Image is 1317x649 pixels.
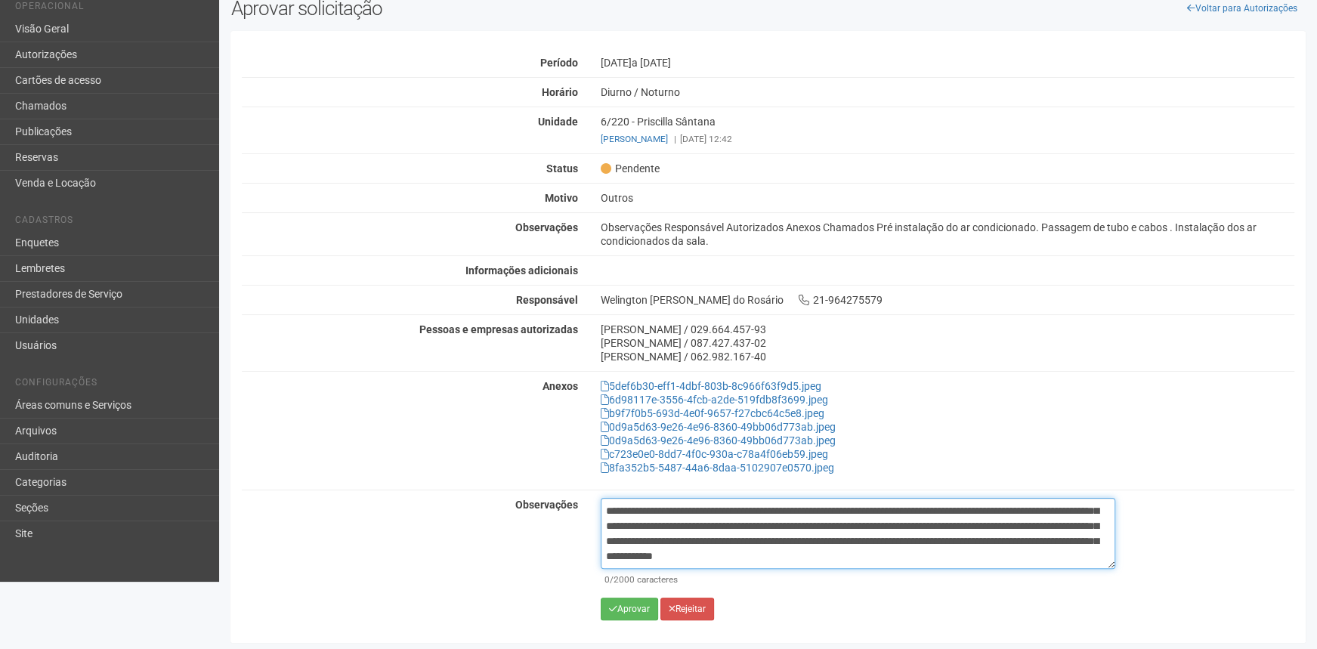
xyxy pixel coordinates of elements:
[601,462,834,474] a: 8fa352b5-5487-44a6-8daa-5102907e0570.jpeg
[601,448,828,460] a: c723e0e0-8dd7-4f0c-930a-c78a4f06eb59.jpeg
[601,132,1294,146] div: [DATE] 12:42
[601,434,836,447] a: 0d9a5d63-9e26-4e96-8360-49bb06d773ab.jpeg
[674,134,676,144] span: |
[604,573,1111,586] div: /2000 caracteres
[589,191,1306,205] div: Outros
[542,86,578,98] strong: Horário
[601,336,1294,350] div: [PERSON_NAME] / 087.427.437-02
[660,598,714,620] button: Rejeitar
[589,56,1306,70] div: [DATE]
[601,394,828,406] a: 6d98117e-3556-4fcb-a2de-519fdb8f3699.jpeg
[601,162,660,175] span: Pendente
[601,350,1294,363] div: [PERSON_NAME] / 062.982.167-40
[15,215,208,230] li: Cadastros
[589,115,1306,146] div: 6/220 - Priscilla Sântana
[589,293,1306,307] div: Welington [PERSON_NAME] do Rosário 21-964275579
[601,134,668,144] a: [PERSON_NAME]
[15,377,208,393] li: Configurações
[538,116,578,128] strong: Unidade
[601,421,836,433] a: 0d9a5d63-9e26-4e96-8360-49bb06d773ab.jpeg
[601,598,658,620] button: Aprovar
[543,380,578,392] strong: Anexos
[601,407,824,419] a: b9f7f0b5-693d-4e0f-9657-f27cbc64c5e8.jpeg
[601,380,821,392] a: 5def6b30-eff1-4dbf-803b-8c966f63f9d5.jpeg
[589,85,1306,99] div: Diurno / Noturno
[540,57,578,69] strong: Período
[601,323,1294,336] div: [PERSON_NAME] / 029.664.457-93
[515,499,578,511] strong: Observações
[515,221,578,233] strong: Observações
[465,264,578,277] strong: Informações adicionais
[589,221,1306,248] div: Observações Responsável Autorizados Anexos Chamados Pré instalação do ar condicionado. Passagem d...
[545,192,578,204] strong: Motivo
[604,574,610,585] span: 0
[419,323,578,335] strong: Pessoas e empresas autorizadas
[546,162,578,175] strong: Status
[15,1,208,17] li: Operacional
[516,294,578,306] strong: Responsável
[632,57,671,69] span: a [DATE]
